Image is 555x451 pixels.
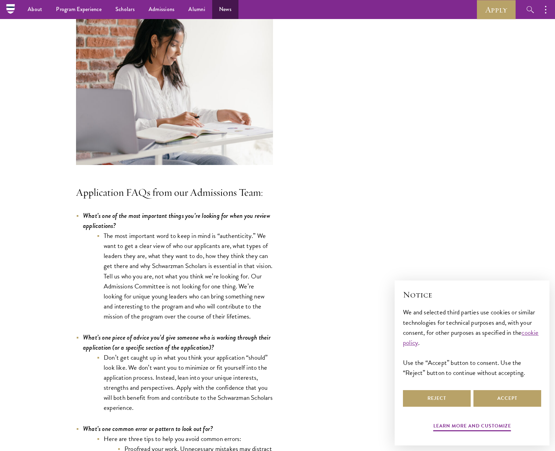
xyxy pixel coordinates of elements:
h4: Application FAQs from our Admissions Team: [76,186,273,200]
li: The most important word to keep in mind is “authenticity.” We want to get a clear view of who our... [97,231,273,321]
button: Accept [473,390,541,407]
i: What’s one piece of advice you’d give someone who is working through their application (or a spec... [83,333,271,352]
i: What’s one of the most important things you’re looking for when you review applications? [83,211,270,230]
div: We and selected third parties use cookies or similar technologies for technical purposes and, wit... [403,307,541,377]
i: What’s one common error or pattern to look out for? [83,424,213,433]
button: Reject [403,390,471,407]
a: cookie policy [403,328,539,348]
li: Don’t get caught up in what you think your application “should” look like. We don’t want you to m... [97,352,273,413]
h2: Notice [403,289,541,301]
button: Learn more and customize [433,422,511,432]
